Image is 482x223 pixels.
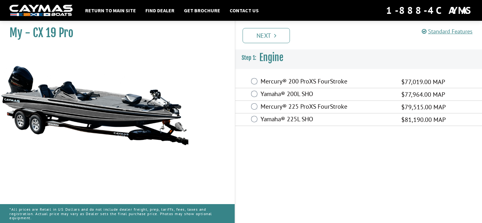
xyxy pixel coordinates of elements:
[261,77,393,87] label: Mercury® 200 ProXS FourStroke
[235,46,482,69] h3: Engine
[422,28,473,35] a: Standard Features
[9,5,73,16] img: white-logo-c9c8dbefe5ff5ceceb0f0178aa75bf4bb51f6bca0971e226c86eb53dfe498488.png
[181,6,223,14] a: Get Brochure
[401,77,445,87] span: $77,019.00 MAP
[226,6,262,14] a: Contact Us
[241,27,482,43] ul: Pagination
[243,28,290,43] a: Next
[401,90,445,99] span: $77,964.00 MAP
[142,6,178,14] a: Find Dealer
[82,6,139,14] a: Return to main site
[9,26,219,40] h1: My - CX 19 Pro
[261,103,393,112] label: Mercury® 225 ProXS FourStroke
[261,90,393,99] label: Yamaha® 200L SHO
[386,3,473,17] div: 1-888-4CAYMAS
[261,115,393,124] label: Yamaha® 225L SHO
[401,115,446,124] span: $81,190.00 MAP
[401,102,446,112] span: $79,515.00 MAP
[9,204,225,223] p: *All prices are Retail in US Dollars and do not include dealer freight, prep, tariffs, fees, taxe...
